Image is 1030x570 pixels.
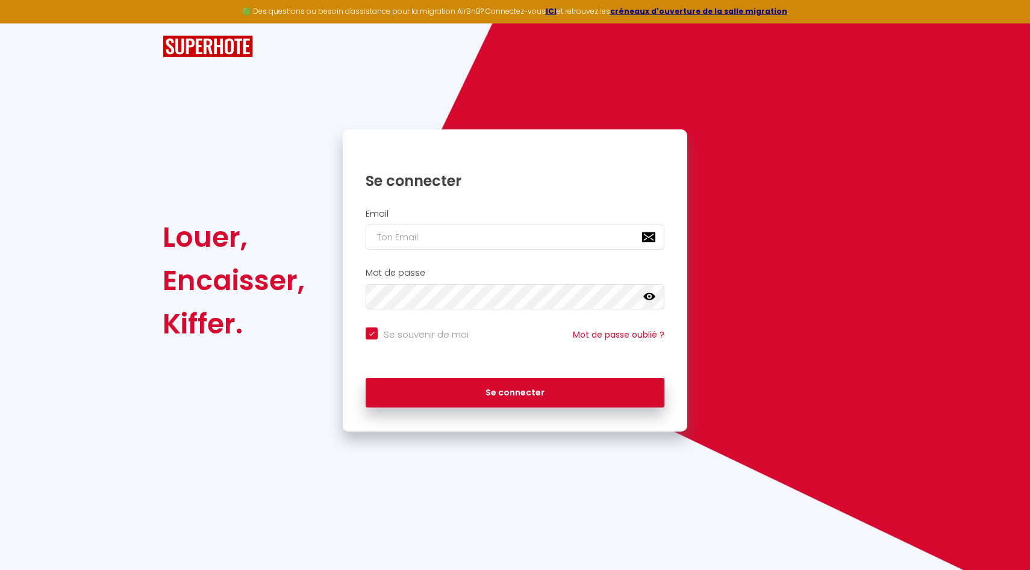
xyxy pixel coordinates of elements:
h2: Email [366,209,664,219]
a: créneaux d'ouverture de la salle migration [610,6,787,16]
div: Kiffer. [163,302,305,345]
img: SuperHote logo [163,36,253,58]
div: Encaisser, [163,259,305,302]
a: ICI [546,6,557,16]
button: Se connecter [366,378,664,408]
h1: Se connecter [366,172,664,190]
a: Mot de passe oublié ? [573,329,664,341]
div: Louer, [163,215,305,259]
h2: Mot de passe [366,268,664,278]
input: Ton Email [366,225,664,250]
